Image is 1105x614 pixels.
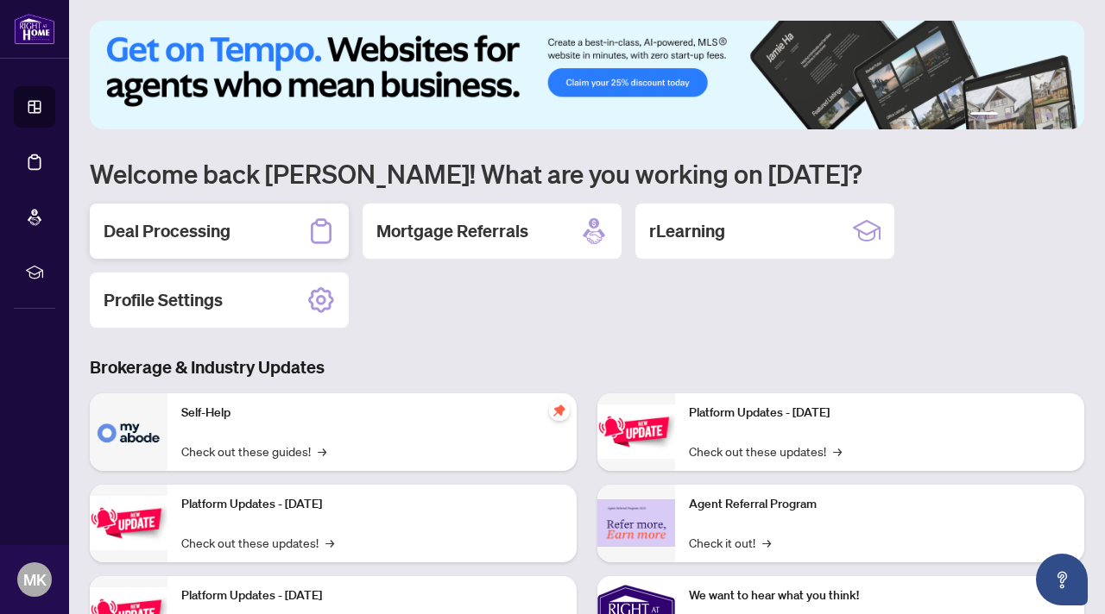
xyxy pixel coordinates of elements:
p: Platform Updates - [DATE] [689,404,1070,423]
span: → [833,442,842,460]
span: → [318,442,326,460]
p: Self-Help [181,404,563,423]
p: Agent Referral Program [689,495,1070,514]
button: 2 [1005,112,1012,119]
a: Check out these updates!→ [689,442,842,460]
img: logo [14,13,55,45]
button: 6 [1060,112,1067,119]
button: 5 [1046,112,1053,119]
button: Open asap [1036,554,1088,605]
h2: Deal Processing [104,219,230,243]
button: 3 [1019,112,1026,119]
span: MK [23,567,47,592]
button: 4 [1032,112,1039,119]
a: Check out these guides!→ [181,442,326,460]
p: Platform Updates - [DATE] [181,495,563,514]
h1: Welcome back [PERSON_NAME]! What are you working on [DATE]? [90,157,1084,190]
a: Check it out!→ [689,533,771,552]
span: → [325,533,334,552]
img: Platform Updates - September 16, 2025 [90,496,167,550]
h3: Brokerage & Industry Updates [90,355,1084,379]
img: Slide 0 [90,21,1084,129]
button: 1 [970,112,998,119]
h2: Profile Settings [104,288,223,312]
p: We want to hear what you think! [689,586,1070,605]
a: Check out these updates!→ [181,533,334,552]
p: Platform Updates - [DATE] [181,586,563,605]
img: Agent Referral Program [597,499,675,547]
h2: Mortgage Referrals [376,219,528,243]
img: Platform Updates - June 23, 2025 [597,404,675,459]
span: → [762,533,771,552]
img: Self-Help [90,393,167,471]
h2: rLearning [649,219,725,243]
span: pushpin [549,400,570,421]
